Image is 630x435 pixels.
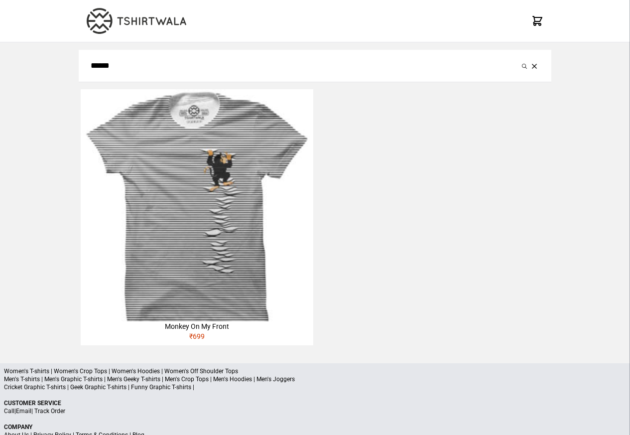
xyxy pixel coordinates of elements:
div: Monkey On My Front [81,321,313,331]
a: Call [4,408,14,415]
p: Women's T-shirts | Women's Crop Tops | Women's Hoodies | Women's Off Shoulder Tops [4,367,626,375]
img: monkey-climbing-320x320.jpg [81,89,313,321]
button: Submit your search query. [519,60,529,72]
p: Cricket Graphic T-shirts | Geek Graphic T-shirts | Funny Graphic T-shirts | [4,383,626,391]
p: Men's T-shirts | Men's Graphic T-shirts | Men's Geeky T-shirts | Men's Crop Tops | Men's Hoodies ... [4,375,626,383]
button: Clear the search query. [529,60,539,72]
p: Company [4,423,626,431]
img: TW-LOGO-400-104.png [87,8,186,34]
div: ₹ 699 [81,331,313,345]
p: Customer Service [4,399,626,407]
a: Monkey On My Front₹699 [81,89,313,345]
a: Email [16,408,31,415]
p: | | [4,407,626,415]
a: Track Order [34,408,65,415]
